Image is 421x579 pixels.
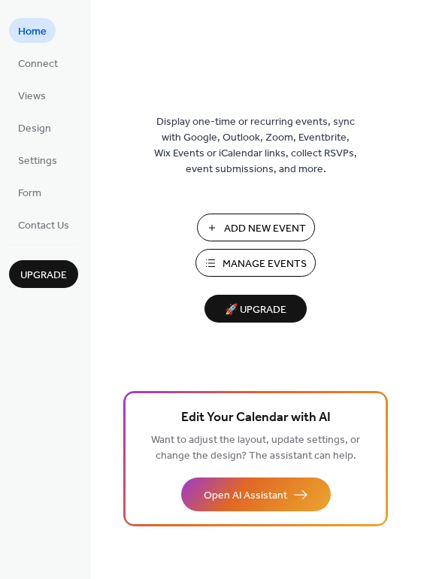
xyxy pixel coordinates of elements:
[214,300,298,320] span: 🚀 Upgrade
[195,249,316,277] button: Manage Events
[18,24,47,40] span: Home
[18,121,51,137] span: Design
[18,89,46,105] span: Views
[9,180,50,205] a: Form
[18,218,69,234] span: Contact Us
[9,147,66,172] a: Settings
[18,56,58,72] span: Connect
[18,186,41,202] span: Form
[18,153,57,169] span: Settings
[181,477,331,511] button: Open AI Assistant
[9,115,60,140] a: Design
[9,260,78,288] button: Upgrade
[20,268,67,283] span: Upgrade
[204,295,307,323] button: 🚀 Upgrade
[9,83,55,108] a: Views
[9,18,56,43] a: Home
[151,430,360,466] span: Want to adjust the layout, update settings, or change the design? The assistant can help.
[154,114,357,177] span: Display one-time or recurring events, sync with Google, Outlook, Zoom, Eventbrite, Wix Events or ...
[223,256,307,272] span: Manage Events
[197,214,315,241] button: Add New Event
[224,221,306,237] span: Add New Event
[9,50,67,75] a: Connect
[181,408,331,429] span: Edit Your Calendar with AI
[204,488,287,504] span: Open AI Assistant
[9,212,78,237] a: Contact Us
